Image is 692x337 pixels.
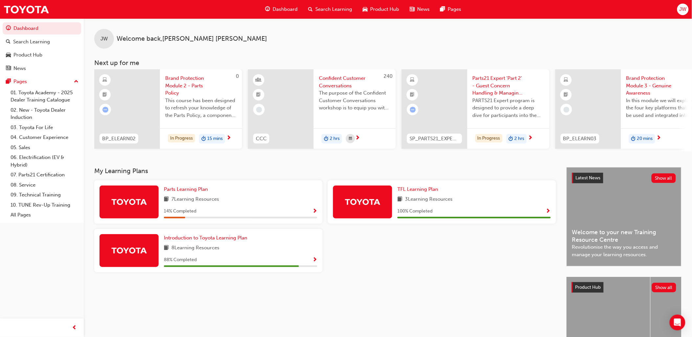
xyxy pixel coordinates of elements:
span: 0 [236,73,239,79]
span: learningResourceType_ELEARNING-icon [103,76,107,84]
span: BP_ELEARN03 [563,135,597,143]
span: learningResourceType_ELEARNING-icon [410,76,415,84]
span: 7 Learning Resources [171,195,219,204]
span: Search Learning [315,6,352,13]
button: Show Progress [312,207,317,215]
a: news-iconNews [404,3,435,16]
a: 05. Sales [8,143,81,153]
div: In Progress [475,134,502,143]
a: SP_PARTS21_EXPERTP2_1223_ELParts21 Expert 'Part 2' - Guest Concern Handling & Managing ConflictPA... [402,69,549,149]
span: booktick-icon [257,91,261,99]
span: Revolutionise the way you access and manage your learning resources. [572,243,676,258]
span: booktick-icon [410,91,415,99]
span: search-icon [308,5,313,13]
span: Latest News [576,175,601,181]
a: guage-iconDashboard [260,3,303,16]
span: JW [100,35,108,43]
span: Introduction to Toyota Learning Plan [164,235,247,241]
button: Show all [652,283,677,292]
span: Welcome back , [PERSON_NAME] [PERSON_NAME] [117,35,267,43]
a: Product Hub [3,49,81,61]
span: booktick-icon [103,91,107,99]
a: Latest NewsShow allWelcome to your new Training Resource CentreRevolutionise the way you access a... [567,167,681,266]
span: duration-icon [509,135,513,143]
span: Brand Protection Module 2 - Parts Policy [165,75,237,97]
a: TFL Learning Plan [397,186,441,193]
span: Welcome to your new Training Resource Centre [572,229,676,243]
span: book-icon [164,244,169,252]
span: duration-icon [201,135,206,143]
div: News [13,65,26,72]
span: learningRecordVerb_ATTEMPT-icon [410,107,416,113]
a: pages-iconPages [435,3,466,16]
span: next-icon [528,135,533,141]
span: 100 % Completed [397,208,433,215]
a: search-iconSearch Learning [303,3,357,16]
span: Dashboard [273,6,298,13]
span: calendar-icon [349,135,352,143]
span: book-icon [397,195,402,204]
span: Show Progress [312,257,317,263]
span: Confident Customer Conversations [319,75,391,89]
span: BP_ELEARN02 [102,135,136,143]
button: Show Progress [312,256,317,264]
a: 02. New - Toyota Dealer Induction [8,105,81,123]
span: Show Progress [312,209,317,214]
span: car-icon [363,5,368,13]
h3: Next up for me [84,59,692,67]
span: Show Progress [546,209,551,214]
span: PARTS21 Expert program is designed to provide a deep dive for participants into the framework and... [473,97,544,119]
div: Search Learning [13,38,50,46]
span: learningRecordVerb_ATTEMPT-icon [102,107,108,113]
span: 15 mins [207,135,223,143]
span: prev-icon [72,324,77,332]
span: search-icon [6,39,11,45]
a: Search Learning [3,36,81,48]
span: next-icon [657,135,661,141]
span: 8 Learning Resources [171,244,219,252]
span: guage-icon [265,5,270,13]
a: car-iconProduct Hub [357,3,404,16]
a: 0BP_ELEARN02Brand Protection Module 2 - Parts PolicyThis course has been designed to refresh your... [94,69,242,149]
a: 240CCCConfident Customer ConversationsThe purpose of the Confident Customer Conversations worksho... [248,69,396,149]
button: JW [677,4,689,15]
span: 88 % Completed [164,256,197,264]
button: Show Progress [546,207,551,215]
span: pages-icon [440,5,445,13]
span: Pages [448,6,461,13]
span: Parts Learning Plan [164,186,208,192]
span: CCC [256,135,267,143]
span: 240 [384,73,392,79]
span: news-icon [6,66,11,72]
a: 06. Electrification (EV & Hybrid) [8,152,81,170]
span: news-icon [410,5,414,13]
span: JW [679,6,686,13]
button: DashboardSearch LearningProduct HubNews [3,21,81,76]
img: Trak [3,2,49,17]
a: 03. Toyota For Life [8,123,81,133]
a: 08. Service [8,180,81,190]
a: Dashboard [3,22,81,34]
span: duration-icon [324,135,328,143]
div: Open Intercom Messenger [670,315,685,330]
a: 07. Parts21 Certification [8,170,81,180]
a: Parts Learning Plan [164,186,211,193]
span: This course has been designed to refresh your knowledge of the Parts Policy, a component of the D... [165,97,237,119]
span: 2 hrs [515,135,525,143]
button: Show all [652,173,676,183]
a: Latest NewsShow all [572,173,676,183]
span: duration-icon [631,135,636,143]
a: 04. Customer Experience [8,132,81,143]
button: Pages [3,76,81,88]
span: next-icon [226,135,231,141]
div: Pages [13,78,27,85]
span: pages-icon [6,79,11,85]
img: Trak [111,196,147,208]
span: Parts21 Expert 'Part 2' - Guest Concern Handling & Managing Conflict [473,75,544,97]
a: News [3,62,81,75]
span: SP_PARTS21_EXPERTP2_1223_EL [410,135,459,143]
span: learningRecordVerb_NONE-icon [256,107,262,113]
span: booktick-icon [564,91,569,99]
span: book-icon [164,195,169,204]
